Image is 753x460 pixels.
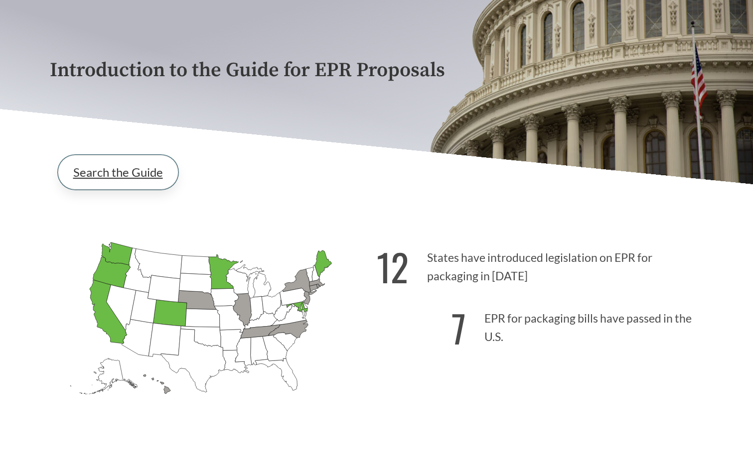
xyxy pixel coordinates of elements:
[452,300,466,355] strong: 7
[50,59,704,82] p: Introduction to the Guide for EPR Proposals
[377,233,704,295] p: States have introduced legislation on EPR for packaging in [DATE]
[377,294,704,355] p: EPR for packaging bills have passed in the U.S.
[377,239,409,294] strong: 12
[58,155,178,190] a: Search the Guide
